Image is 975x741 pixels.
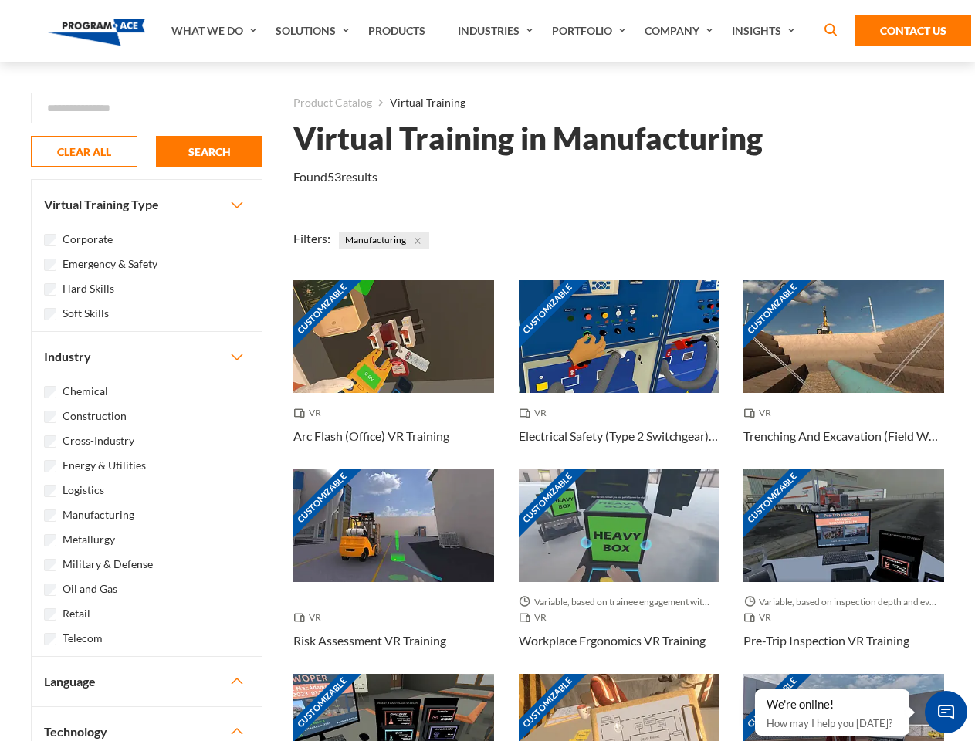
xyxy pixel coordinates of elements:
input: Metallurgy [44,534,56,546]
span: VR [293,610,327,625]
div: We're online! [767,697,898,712]
h3: Risk Assessment VR Training [293,631,446,650]
input: Chemical [44,386,56,398]
label: Military & Defense [63,556,153,573]
input: Manufacturing [44,509,56,522]
a: Customizable Thumbnail - Arc Flash (Office) VR Training VR Arc Flash (Office) VR Training [293,280,494,469]
h3: Arc Flash (Office) VR Training [293,427,449,445]
span: VR [743,405,777,421]
span: VR [293,405,327,421]
label: Corporate [63,231,113,248]
p: How may I help you [DATE]? [767,714,898,733]
h3: Trenching And Excavation (Field Work) VR Training [743,427,944,445]
label: Metallurgy [63,531,115,548]
span: Variable, based on inspection depth and event interaction. [743,594,944,610]
label: Energy & Utilities [63,457,146,474]
button: Close [409,232,426,249]
label: Cross-Industry [63,432,134,449]
span: VR [743,610,777,625]
span: Variable, based on trainee engagement with exercises. [519,594,719,610]
a: Customizable Thumbnail - Risk Assessment VR Training VR Risk Assessment VR Training [293,469,494,674]
input: Cross-Industry [44,435,56,448]
p: Found results [293,167,377,186]
label: Emergency & Safety [63,255,157,272]
input: Energy & Utilities [44,460,56,472]
input: Retail [44,608,56,621]
li: Virtual Training [372,93,465,113]
label: Logistics [63,482,104,499]
nav: breadcrumb [293,93,944,113]
input: Logistics [44,485,56,497]
label: Manufacturing [63,506,134,523]
label: Hard Skills [63,280,114,297]
em: 53 [327,169,341,184]
a: Customizable Thumbnail - Electrical Safety (Type 2 Switchgear) VR Training VR Electrical Safety (... [519,280,719,469]
input: Corporate [44,234,56,246]
button: Virtual Training Type [32,180,262,229]
a: Customizable Thumbnail - Pre-Trip Inspection VR Training Variable, based on inspection depth and ... [743,469,944,674]
input: Military & Defense [44,559,56,571]
h3: Pre-Trip Inspection VR Training [743,631,909,650]
span: VR [519,405,553,421]
a: Customizable Thumbnail - Workplace Ergonomics VR Training Variable, based on trainee engagement w... [519,469,719,674]
input: Emergency & Safety [44,259,56,271]
h3: Electrical Safety (Type 2 Switchgear) VR Training [519,427,719,445]
span: VR [519,610,553,625]
label: Soft Skills [63,305,109,322]
h3: Workplace Ergonomics VR Training [519,631,706,650]
span: Filters: [293,231,330,245]
label: Oil and Gas [63,580,117,597]
button: Industry [32,332,262,381]
label: Construction [63,408,127,425]
label: Retail [63,605,90,622]
span: Manufacturing [339,232,429,249]
input: Oil and Gas [44,584,56,596]
label: Chemical [63,383,108,400]
input: Soft Skills [44,308,56,320]
input: Telecom [44,633,56,645]
a: Contact Us [855,15,971,46]
label: Telecom [63,630,103,647]
input: Construction [44,411,56,423]
img: Program-Ace [48,19,146,46]
a: Customizable Thumbnail - Trenching And Excavation (Field Work) VR Training VR Trenching And Excav... [743,280,944,469]
button: CLEAR ALL [31,136,137,167]
button: Language [32,657,262,706]
span: Chat Widget [925,691,967,733]
h1: Virtual Training in Manufacturing [293,125,763,152]
input: Hard Skills [44,283,56,296]
a: Product Catalog [293,93,372,113]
